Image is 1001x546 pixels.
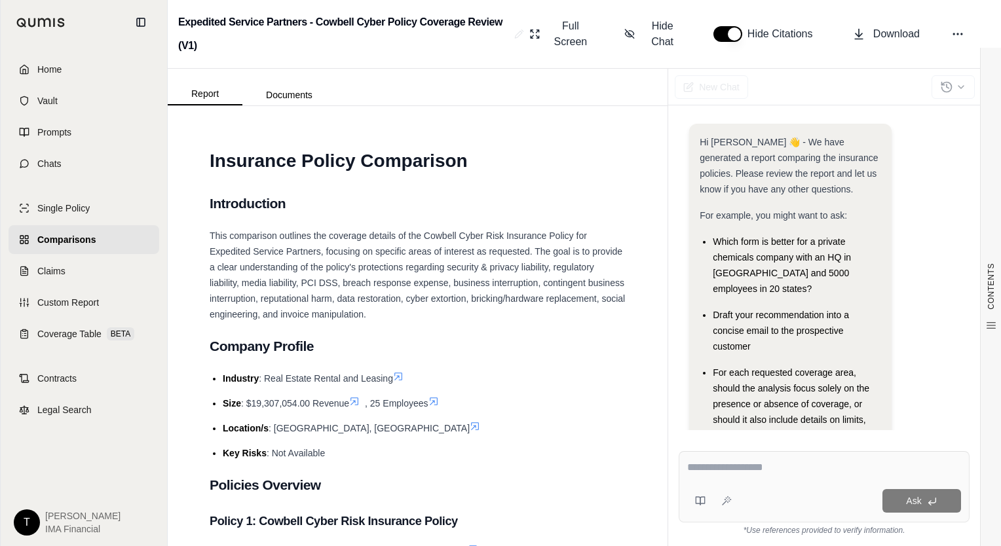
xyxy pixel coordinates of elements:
a: Legal Search [9,395,159,424]
img: Qumis Logo [16,18,66,27]
span: Draft your recommendation into a concise email to the prospective customer [713,310,849,352]
span: Size [223,398,241,409]
span: IMA Financial [45,522,121,536]
span: Location/s [223,423,269,433]
div: T [14,509,40,536]
button: Documents [242,84,336,105]
span: For example, you might want to ask: [700,210,847,221]
span: : [GEOGRAPHIC_DATA], [GEOGRAPHIC_DATA] [269,423,470,433]
span: Legal Search [37,403,92,416]
div: *Use references provided to verify information. [679,522,970,536]
span: Contracts [37,372,77,385]
a: Claims [9,257,159,285]
span: Single Policy [37,202,90,215]
a: Single Policy [9,194,159,223]
span: Comparisons [37,233,96,246]
span: Coverage Table [37,327,102,340]
span: Download [873,26,920,42]
a: Vault [9,86,159,115]
span: [PERSON_NAME] [45,509,121,522]
button: Report [168,83,242,105]
span: For each requested coverage area, should the analysis focus solely on the presence or absence of ... [713,367,869,456]
span: Full Screen [548,18,593,50]
button: Hide Chat [619,13,687,55]
a: Prompts [9,118,159,147]
span: : Real Estate Rental and Leasing [259,373,393,384]
h2: Policies Overview [210,471,626,499]
a: Coverage TableBETA [9,319,159,348]
a: Comparisons [9,225,159,254]
span: Ask [906,496,921,506]
span: Hi [PERSON_NAME] 👋 - We have generated a report comparing the insurance policies. Please review t... [700,137,878,194]
span: Industry [223,373,259,384]
span: , 25 Employees [365,398,428,409]
span: Prompts [37,126,71,139]
button: Download [847,21,925,47]
h2: Company Profile [210,333,626,360]
button: Full Screen [524,13,597,55]
span: Hide Chat [643,18,681,50]
h2: Expedited Service Partners - Cowbell Cyber Policy Coverage Review (V1) [178,10,509,58]
h3: Policy 1: Cowbell Cyber Risk Insurance Policy [210,509,626,533]
span: : $19,307,054.00 Revenue [241,398,349,409]
span: Chats [37,157,62,170]
span: Claims [37,264,66,278]
a: Contracts [9,364,159,393]
span: Which form is better for a private chemicals company with an HQ in [GEOGRAPHIC_DATA] and 5000 emp... [713,236,851,294]
h2: Introduction [210,190,626,217]
button: Ask [882,489,961,513]
span: CONTENTS [986,263,996,310]
span: This comparison outlines the coverage details of the Cowbell Cyber Risk Insurance Policy for Expe... [210,230,625,319]
span: Home [37,63,62,76]
button: Collapse sidebar [130,12,151,33]
a: Chats [9,149,159,178]
span: BETA [107,327,134,340]
span: Hide Citations [747,26,821,42]
span: Vault [37,94,58,107]
span: : Not Available [267,448,325,458]
span: Key Risks [223,448,267,458]
a: Custom Report [9,288,159,317]
a: Home [9,55,159,84]
h1: Insurance Policy Comparison [210,143,626,179]
span: Custom Report [37,296,99,309]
